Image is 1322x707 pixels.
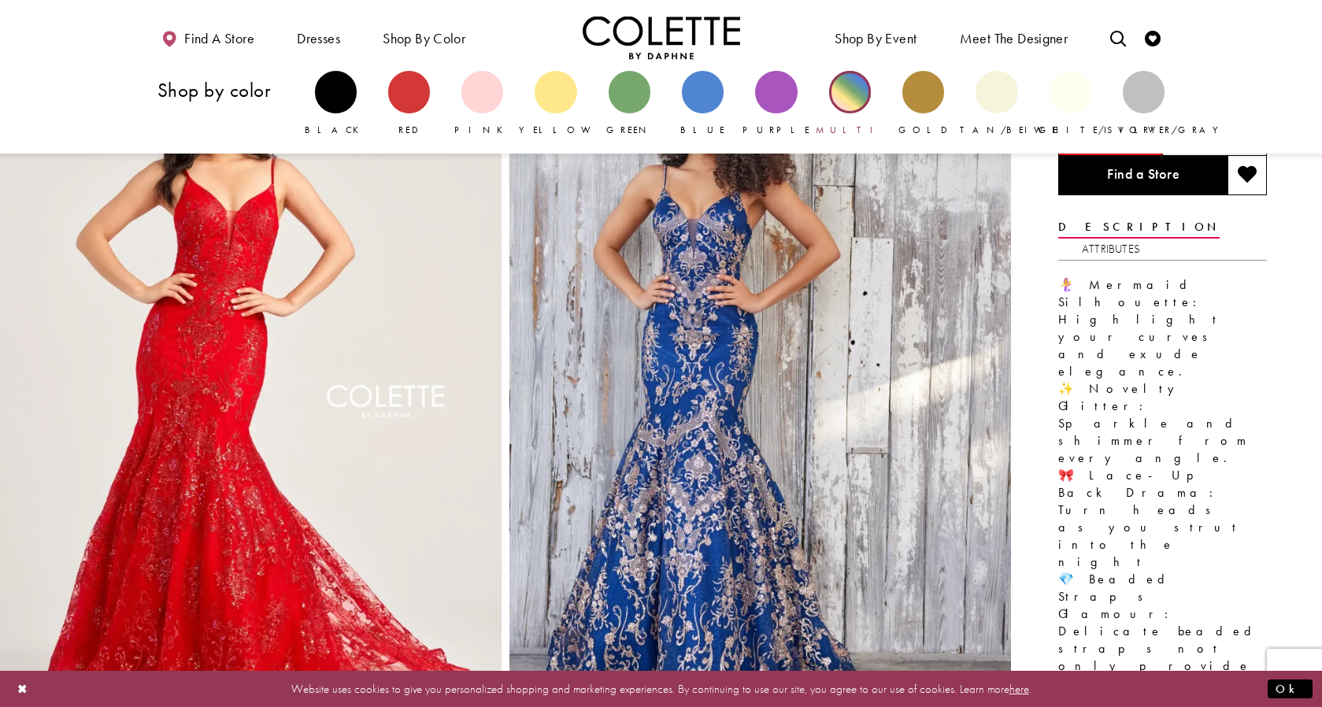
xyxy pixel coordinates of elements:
[461,71,503,137] a: Pink
[113,678,1209,699] p: Website uses cookies to give you personalized shopping and marketing experiences. By continuing t...
[583,16,740,59] img: Colette by Daphne
[398,124,419,136] span: Red
[9,675,36,702] button: Close Dialog
[1268,679,1313,698] button: Submit Dialog
[831,16,920,59] span: Shop By Event
[157,80,299,101] h3: Shop by color
[1058,156,1228,195] a: Find a Store
[535,71,576,137] a: Yellow
[583,16,740,59] a: Visit Home Page
[315,71,357,137] a: Black
[960,31,1068,46] span: Meet the designer
[829,71,871,137] a: Multi
[956,16,1072,59] a: Meet the designer
[1106,16,1130,59] a: Toggle search
[898,124,949,136] span: Gold
[816,124,883,136] span: Multi
[1123,71,1165,137] a: Silver/Gray
[960,124,1058,136] span: Tan/Beige
[755,71,797,137] a: Purple
[976,71,1017,137] a: Tan/Beige
[1050,71,1091,137] a: White/Ivory
[454,124,511,136] span: Pink
[157,16,258,59] a: Find a store
[902,71,944,137] a: Gold
[1034,124,1165,136] span: White/Ivory
[742,124,810,136] span: Purple
[379,16,469,59] span: Shop by color
[1058,216,1220,239] a: Description
[1107,124,1226,136] span: Silver/Gray
[383,31,465,46] span: Shop by color
[1141,16,1165,59] a: Check Wishlist
[293,16,344,59] span: Dresses
[680,124,725,136] span: Blue
[682,71,724,137] a: Blue
[184,31,254,46] span: Find a store
[305,124,367,136] span: Black
[519,124,598,136] span: Yellow
[606,124,653,136] span: Green
[297,31,340,46] span: Dresses
[1082,238,1140,261] a: Attributes
[835,31,917,46] span: Shop By Event
[388,71,430,137] a: Red
[609,71,650,137] a: Green
[1009,680,1029,696] a: here
[1228,156,1267,195] button: Add to wishlist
